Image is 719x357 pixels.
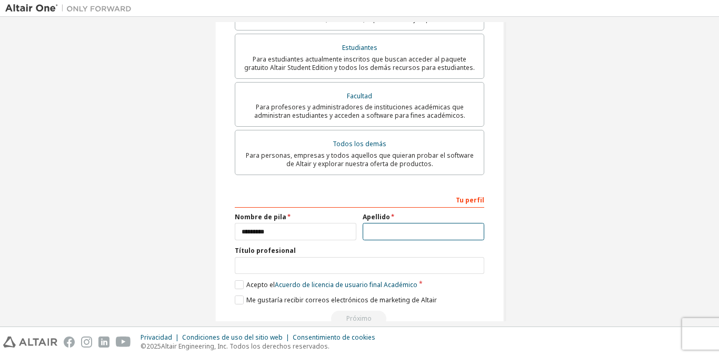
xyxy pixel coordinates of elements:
font: Altair Engineering, Inc. Todos los derechos reservados. [161,342,329,351]
font: Me gustaría recibir correos electrónicos de marketing de Altair [246,295,437,304]
font: © [141,342,146,351]
font: Consentimiento de cookies [293,333,375,342]
font: Acepto el [246,280,275,289]
font: Tu perfil [456,196,484,205]
font: Condiciones de uso del sitio web [182,333,283,342]
font: Para estudiantes actualmente inscritos que buscan acceder al paquete gratuito Altair Student Edit... [244,55,475,72]
font: Para profesores y administradores de instituciones académicas que administran estudiantes y acced... [254,103,465,120]
font: Estudiantes [342,43,377,52]
img: youtube.svg [116,336,131,348]
font: Para personas, empresas y todos aquellos que quieran probar el software de Altair y explorar nues... [246,151,474,168]
img: linkedin.svg [98,336,109,348]
font: Título profesional [235,246,296,255]
font: Académico [384,280,417,289]
img: instagram.svg [81,336,92,348]
font: Facultad [347,91,372,100]
img: Altair Uno [5,3,137,14]
font: Nombre de pila [235,212,286,221]
font: Todos los demás [333,139,386,148]
img: altair_logo.svg [3,336,57,348]
font: Apellido [363,212,390,221]
div: Read and acccept EULA to continue [235,311,484,327]
font: 2025 [146,342,161,351]
font: Privacidad [141,333,172,342]
font: Acuerdo de licencia de usuario final [275,280,382,289]
img: facebook.svg [64,336,75,348]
